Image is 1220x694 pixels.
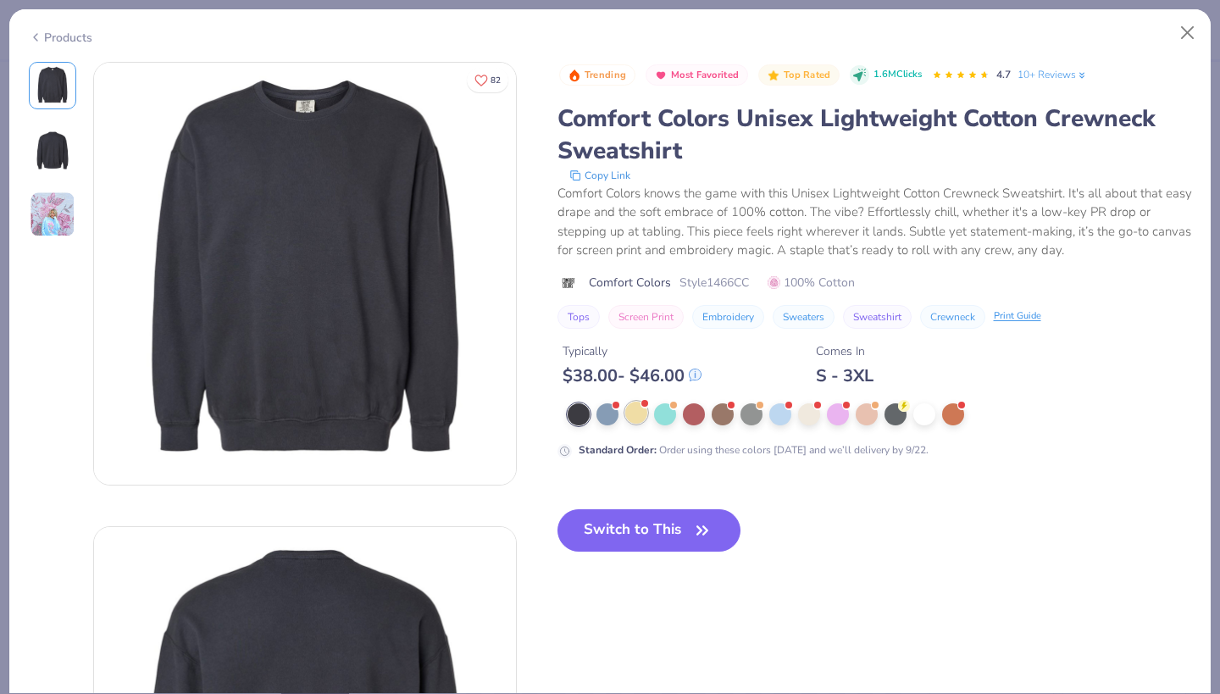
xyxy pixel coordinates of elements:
[589,274,671,291] span: Comfort Colors
[29,29,92,47] div: Products
[843,305,912,329] button: Sweatshirt
[994,309,1041,324] div: Print Guide
[608,305,684,329] button: Screen Print
[491,76,501,85] span: 82
[563,365,701,386] div: $ 38.00 - $ 46.00
[557,103,1192,167] div: Comfort Colors Unisex Lightweight Cotton Crewneck Sweatshirt
[773,305,835,329] button: Sweaters
[94,63,516,485] img: Front
[816,365,873,386] div: S - 3XL
[559,64,635,86] button: Badge Button
[920,305,985,329] button: Crewneck
[579,443,657,457] strong: Standard Order :
[784,70,831,80] span: Top Rated
[1172,17,1204,49] button: Close
[768,274,855,291] span: 100% Cotton
[654,69,668,82] img: Most Favorited sort
[873,68,922,82] span: 1.6M Clicks
[32,65,73,106] img: Front
[758,64,840,86] button: Badge Button
[1018,67,1088,82] a: 10+ Reviews
[563,342,701,360] div: Typically
[568,69,581,82] img: Trending sort
[996,68,1011,81] span: 4.7
[692,305,764,329] button: Embroidery
[646,64,748,86] button: Badge Button
[767,69,780,82] img: Top Rated sort
[564,167,635,184] button: copy to clipboard
[30,192,75,237] img: User generated content
[557,276,580,290] img: brand logo
[585,70,626,80] span: Trending
[467,68,508,92] button: Like
[557,509,741,552] button: Switch to This
[816,342,873,360] div: Comes In
[557,184,1192,260] div: Comfort Colors knows the game with this Unisex Lightweight Cotton Crewneck Sweatshirt. It's all a...
[932,62,990,89] div: 4.7 Stars
[557,305,600,329] button: Tops
[32,130,73,170] img: Back
[679,274,749,291] span: Style 1466CC
[579,442,929,458] div: Order using these colors [DATE] and we’ll delivery by 9/22.
[671,70,739,80] span: Most Favorited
